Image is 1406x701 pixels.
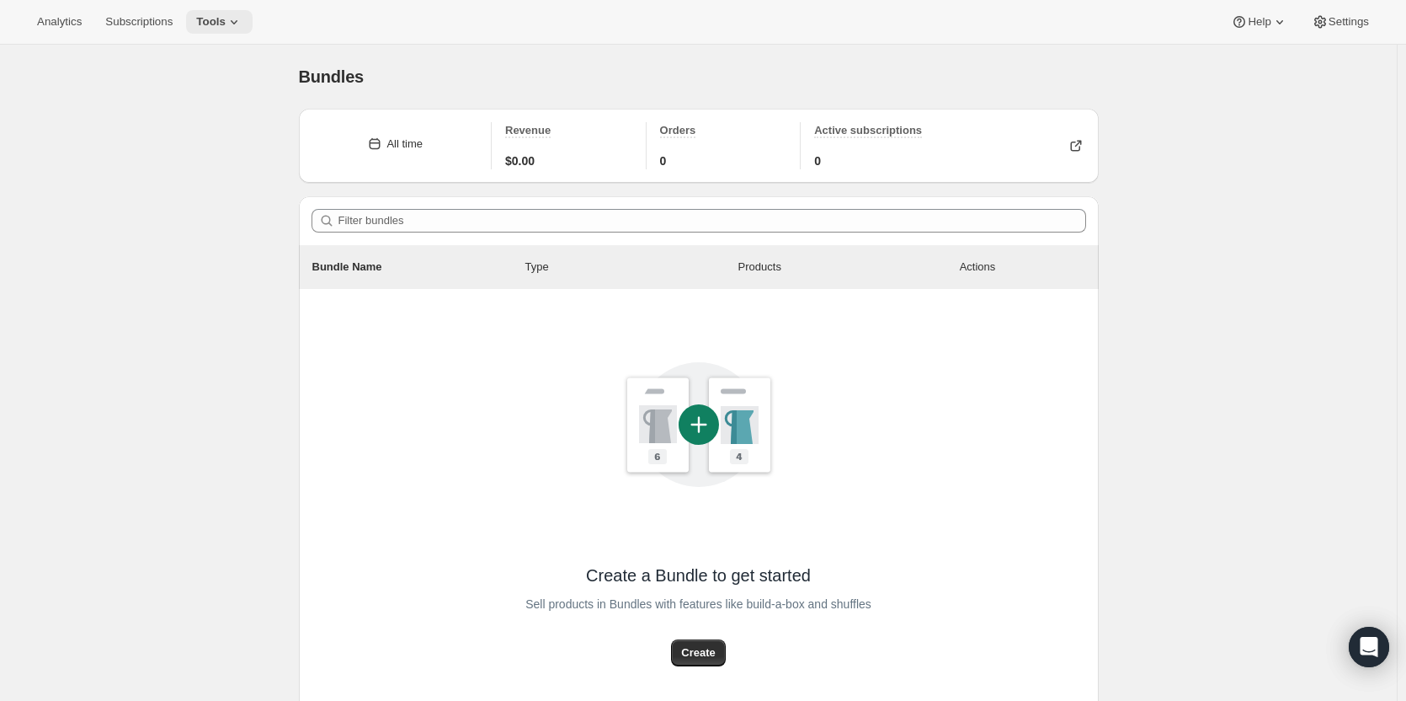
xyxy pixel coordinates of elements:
[660,153,667,169] span: 0
[95,10,183,34] button: Subscriptions
[525,259,738,276] div: Type
[37,15,82,29] span: Analytics
[505,153,535,169] span: $0.00
[681,645,715,661] span: Create
[27,10,92,34] button: Analytics
[196,15,226,29] span: Tools
[1248,15,1270,29] span: Help
[814,124,922,136] span: Active subscriptions
[299,67,365,86] span: Bundles
[814,153,821,169] span: 0
[660,124,696,136] span: Orders
[186,10,253,34] button: Tools
[1329,15,1369,29] span: Settings
[1349,627,1389,667] div: Open Intercom Messenger
[960,259,1085,276] div: Actions
[105,15,173,29] span: Subscriptions
[505,124,551,136] span: Revenue
[1302,10,1379,34] button: Settings
[586,564,811,587] span: Create a Bundle to get started
[312,259,525,276] p: Bundle Name
[738,259,951,276] div: Products
[1221,10,1297,34] button: Help
[525,592,871,616] span: Sell products in Bundles with features like build-a-box and shuffles
[386,136,423,153] div: All time
[338,209,1086,233] input: Filter bundles
[671,639,725,666] button: Create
